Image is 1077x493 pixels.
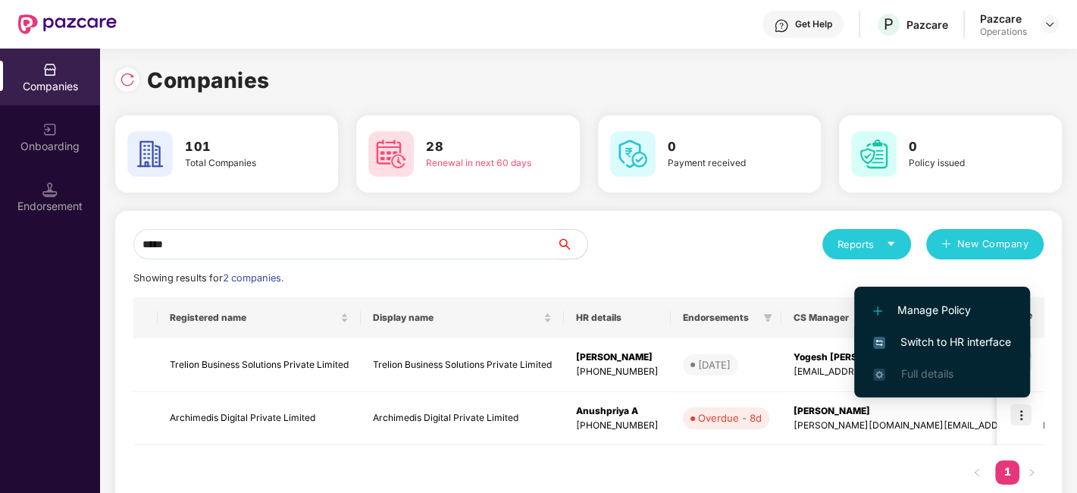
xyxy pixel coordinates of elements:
[361,297,564,338] th: Display name
[1010,404,1032,425] img: icon
[957,237,1029,252] span: New Company
[361,392,564,446] td: Archimedis Digital Private Limited
[972,468,982,477] span: left
[42,182,58,197] img: svg+xml;base64,PHN2ZyB3aWR0aD0iMTQuNSIgaGVpZ2h0PSIxNC41IiB2aWV3Qm94PSIwIDAgMTYgMTYiIGZpbGw9Im5vbm...
[760,309,775,327] span: filter
[900,367,953,380] span: Full details
[837,237,896,252] div: Reports
[995,460,1019,483] a: 1
[133,272,283,284] span: Showing results for
[886,239,896,249] span: caret-down
[909,156,1019,171] div: Policy issued
[980,26,1027,38] div: Operations
[873,306,882,316] img: svg+xml;base64,PHN2ZyB4bWxucz0iaHR0cDovL3d3dy53My5vcmcvMjAwMC9zdmciIHdpZHRoPSIxMi4yMDEiIGhlaWdodD...
[995,460,1019,485] li: 1
[1044,18,1056,30] img: svg+xml;base64,PHN2ZyBpZD0iRHJvcGRvd24tMzJ4MzIiIHhtbG5zPSJodHRwOi8vd3d3LnczLm9yZy8yMDAwL3N2ZyIgd2...
[361,338,564,392] td: Trelion Business Solutions Private Limited
[576,419,659,433] div: [PHONE_NUMBER]
[668,137,778,157] h3: 0
[909,137,1019,157] h3: 0
[556,238,587,250] span: search
[965,460,989,485] li: Previous Page
[884,15,894,33] span: P
[373,312,540,324] span: Display name
[556,229,588,259] button: search
[158,392,361,446] td: Archimedis Digital Private Limited
[127,131,173,177] img: svg+xml;base64,PHN2ZyB4bWxucz0iaHR0cDovL3d3dy53My5vcmcvMjAwMC9zdmciIHdpZHRoPSI2MCIgaGVpZ2h0PSI2MC...
[610,131,656,177] img: svg+xml;base64,PHN2ZyB4bWxucz0iaHR0cDovL3d3dy53My5vcmcvMjAwMC9zdmciIHdpZHRoPSI2MCIgaGVpZ2h0PSI2MC...
[18,14,117,34] img: New Pazcare Logo
[42,62,58,77] img: svg+xml;base64,PHN2ZyBpZD0iQ29tcGFuaWVzIiB4bWxucz0iaHR0cDovL3d3dy53My5vcmcvMjAwMC9zdmciIHdpZHRoPS...
[576,404,659,419] div: Anushpriya A
[158,338,361,392] td: Trelion Business Solutions Private Limited
[873,302,1011,319] span: Manage Policy
[576,350,659,365] div: [PERSON_NAME]
[851,131,897,177] img: svg+xml;base64,PHN2ZyB4bWxucz0iaHR0cDovL3d3dy53My5vcmcvMjAwMC9zdmciIHdpZHRoPSI2MCIgaGVpZ2h0PSI2MC...
[147,64,270,97] h1: Companies
[774,18,789,33] img: svg+xml;base64,PHN2ZyBpZD0iSGVscC0zMngzMiIgeG1sbnM9Imh0dHA6Ly93d3cudzMub3JnLzIwMDAvc3ZnIiB3aWR0aD...
[170,312,337,324] span: Registered name
[698,410,762,425] div: Overdue - 8d
[763,313,772,322] span: filter
[576,365,659,379] div: [PHONE_NUMBER]
[42,122,58,137] img: svg+xml;base64,PHN2ZyB3aWR0aD0iMjAiIGhlaWdodD0iMjAiIHZpZXdCb3g9IjAgMCAyMCAyMCIgZmlsbD0ibm9uZSIgeG...
[426,137,537,157] h3: 28
[941,239,951,251] span: plus
[668,156,778,171] div: Payment received
[873,337,885,349] img: svg+xml;base64,PHN2ZyB4bWxucz0iaHR0cDovL3d3dy53My5vcmcvMjAwMC9zdmciIHdpZHRoPSIxNiIgaGVpZ2h0PSIxNi...
[158,297,361,338] th: Registered name
[698,357,731,372] div: [DATE]
[368,131,414,177] img: svg+xml;base64,PHN2ZyB4bWxucz0iaHR0cDovL3d3dy53My5vcmcvMjAwMC9zdmciIHdpZHRoPSI2MCIgaGVpZ2h0PSI2MC...
[873,334,1011,350] span: Switch to HR interface
[926,229,1044,259] button: plusNew Company
[683,312,757,324] span: Endorsements
[185,156,296,171] div: Total Companies
[120,72,135,87] img: svg+xml;base64,PHN2ZyBpZD0iUmVsb2FkLTMyeDMyIiB4bWxucz0iaHR0cDovL3d3dy53My5vcmcvMjAwMC9zdmciIHdpZH...
[873,369,885,381] img: svg+xml;base64,PHN2ZyB4bWxucz0iaHR0cDovL3d3dy53My5vcmcvMjAwMC9zdmciIHdpZHRoPSIxNi4zNjMiIGhlaWdodD...
[185,137,296,157] h3: 101
[965,460,989,485] button: left
[1027,468,1036,477] span: right
[1019,460,1044,485] li: Next Page
[1019,460,1044,485] button: right
[564,297,671,338] th: HR details
[795,18,832,30] div: Get Help
[223,272,283,284] span: 2 companies.
[426,156,537,171] div: Renewal in next 60 days
[980,11,1027,26] div: Pazcare
[906,17,948,32] div: Pazcare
